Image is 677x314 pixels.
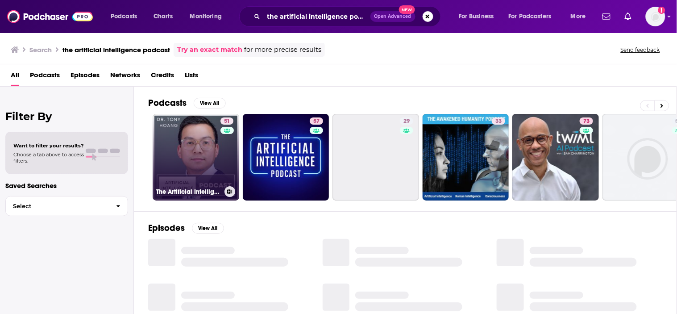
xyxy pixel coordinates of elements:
[5,181,128,190] p: Saved Searches
[13,142,84,149] span: Want to filter your results?
[403,117,410,126] span: 29
[658,7,665,14] svg: Add a profile image
[374,14,411,19] span: Open Advanced
[370,11,415,22] button: Open AdvancedNew
[571,10,586,23] span: More
[5,110,128,123] h2: Filter By
[11,68,19,86] a: All
[459,10,494,23] span: For Business
[400,117,413,125] a: 29
[310,117,323,125] a: 57
[264,9,370,24] input: Search podcasts, credits, & more...
[646,7,665,26] img: User Profile
[495,117,502,126] span: 33
[29,46,52,54] h3: Search
[583,117,590,126] span: 73
[148,9,178,24] a: Charts
[154,10,173,23] span: Charts
[71,68,100,86] a: Episodes
[580,117,593,125] a: 73
[423,114,509,201] a: 33
[156,188,221,196] h3: The Artificial Intelligence Podcast
[512,114,599,201] a: 73
[565,9,597,24] button: open menu
[104,9,149,24] button: open menu
[243,114,329,201] a: 57
[13,151,84,164] span: Choose a tab above to access filters.
[185,68,198,86] a: Lists
[153,114,239,201] a: 51The Artificial Intelligence Podcast
[192,223,224,234] button: View All
[177,45,242,55] a: Try an exact match
[148,97,187,109] h2: Podcasts
[248,6,449,27] div: Search podcasts, credits, & more...
[399,5,415,14] span: New
[453,9,505,24] button: open menu
[646,7,665,26] button: Show profile menu
[618,46,663,54] button: Send feedback
[148,97,226,109] a: PodcastsView All
[110,68,140,86] a: Networks
[151,68,174,86] a: Credits
[503,9,565,24] button: open menu
[220,117,233,125] a: 51
[148,222,224,234] a: EpisodesView All
[62,46,170,54] h3: the artificial intelligence podcast
[194,98,226,109] button: View All
[5,196,128,216] button: Select
[509,10,552,23] span: For Podcasters
[184,9,233,24] button: open menu
[111,10,137,23] span: Podcasts
[224,117,230,126] span: 51
[646,7,665,26] span: Logged in as ABolliger
[190,10,222,23] span: Monitoring
[30,68,60,86] a: Podcasts
[492,117,505,125] a: 33
[621,9,635,24] a: Show notifications dropdown
[148,222,185,234] h2: Episodes
[6,203,109,209] span: Select
[244,45,321,55] span: for more precise results
[332,114,419,201] a: 29
[313,117,320,126] span: 57
[599,9,614,24] a: Show notifications dropdown
[7,8,93,25] img: Podchaser - Follow, Share and Rate Podcasts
